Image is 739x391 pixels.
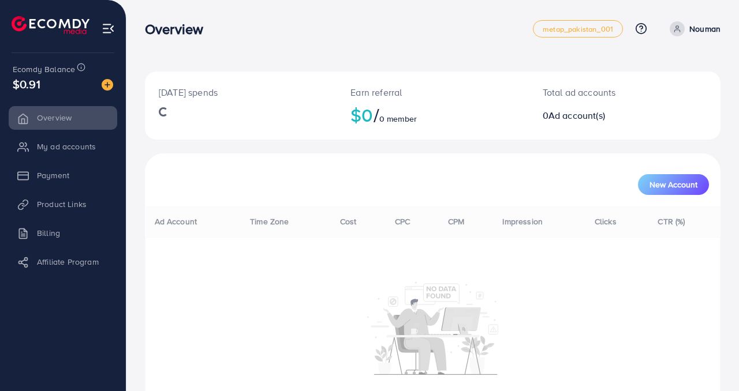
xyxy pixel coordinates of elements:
[13,63,75,75] span: Ecomdy Balance
[689,22,721,36] p: Nouman
[159,85,323,99] p: [DATE] spends
[650,181,697,189] span: New Account
[102,79,113,91] img: image
[543,25,613,33] span: metap_pakistan_001
[548,109,605,122] span: Ad account(s)
[638,174,709,195] button: New Account
[145,21,212,37] h3: Overview
[13,76,40,92] span: $0.91
[12,16,89,34] img: logo
[102,22,115,35] img: menu
[350,85,514,99] p: Earn referral
[533,20,623,37] a: metap_pakistan_001
[350,104,514,126] h2: $0
[665,21,721,36] a: Nouman
[543,110,659,121] h2: 0
[374,101,379,128] span: /
[379,113,417,125] span: 0 member
[543,85,659,99] p: Total ad accounts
